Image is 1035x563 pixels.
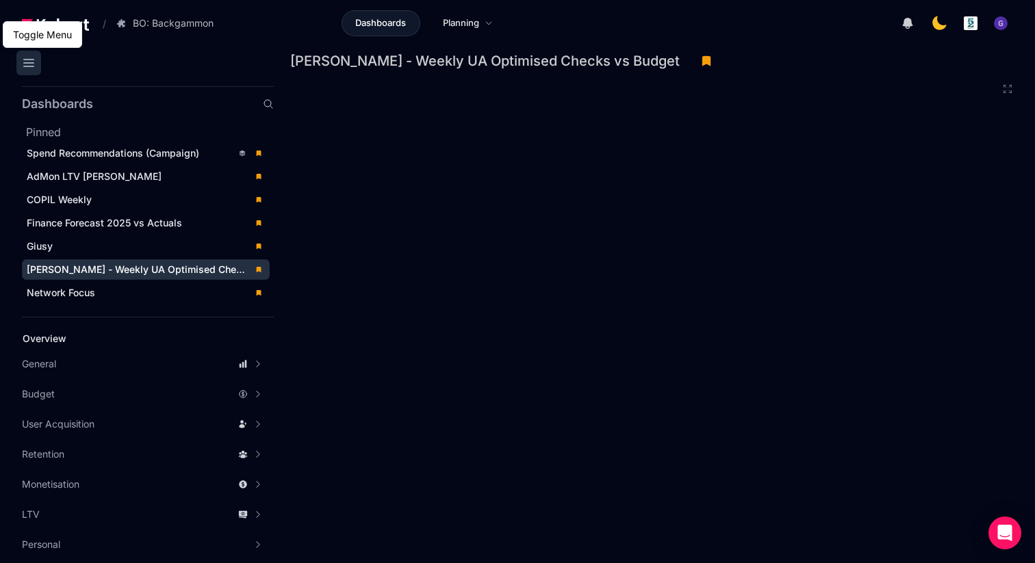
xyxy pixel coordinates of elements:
[27,287,95,298] span: Network Focus
[22,447,64,461] span: Retention
[22,143,270,163] a: Spend Recommendations (Campaign)
[27,240,53,252] span: Giusy
[22,259,270,280] a: [PERSON_NAME] - Weekly UA Optimised Checks vs Budget
[10,25,75,44] div: Toggle Menu
[988,516,1021,549] div: Open Intercom Messenger
[22,283,270,303] a: Network Focus
[27,194,92,205] span: COPIL Weekly
[355,16,406,30] span: Dashboards
[342,10,420,36] a: Dashboards
[92,16,106,31] span: /
[964,16,977,30] img: logo_logo_images_1_20240607072359498299_20240828135028712857.jpeg
[22,417,94,431] span: User Acquisition
[109,12,228,35] button: BO: Backgammon
[22,213,270,233] a: Finance Forecast 2025 vs Actuals
[27,217,182,228] span: Finance Forecast 2025 vs Actuals
[22,166,270,187] a: AdMon LTV [PERSON_NAME]
[22,508,40,521] span: LTV
[23,332,66,344] span: Overview
[26,124,274,140] h2: Pinned
[1002,83,1013,94] button: Fullscreen
[429,10,507,36] a: Planning
[22,538,60,551] span: Personal
[290,54,688,68] h3: [PERSON_NAME] - Weekly UA Optimised Checks vs Budget
[22,357,56,371] span: General
[22,189,270,210] a: COPIL Weekly
[22,387,55,401] span: Budget
[27,170,162,182] span: AdMon LTV [PERSON_NAME]
[22,477,79,491] span: Monetisation
[18,328,251,349] a: Overview
[27,147,199,159] span: Spend Recommendations (Campaign)
[22,236,270,257] a: Giusy
[133,16,214,30] span: BO: Backgammon
[443,16,479,30] span: Planning
[22,98,93,110] h2: Dashboards
[27,263,302,275] span: [PERSON_NAME] - Weekly UA Optimised Checks vs Budget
